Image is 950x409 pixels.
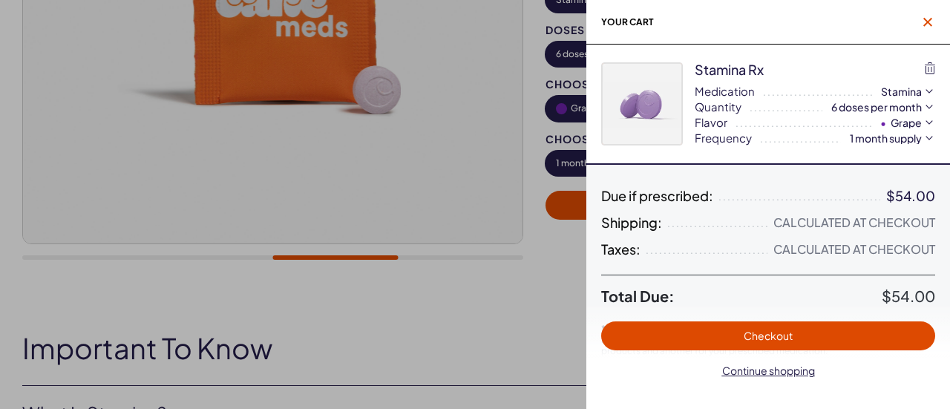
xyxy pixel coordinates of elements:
button: Continue shopping [601,356,935,385]
div: Calculated at Checkout [773,215,935,230]
span: Continue shopping [722,364,815,377]
span: Shipping: [601,215,662,230]
span: Taxes: [601,242,641,257]
span: Medication [695,83,755,99]
span: $54.00 [882,287,935,305]
img: dYGgxq6Is0qDJewD8An5j2aYorFkvSoZ2zUU4pnY.webp [602,63,682,145]
span: Total Due: [601,287,882,305]
span: Due if prescribed: [601,189,713,203]
div: $54.00 [886,189,935,203]
span: Checkout [744,329,793,342]
div: Stamina Rx [695,60,764,79]
span: Frequency [695,130,752,145]
button: Checkout [601,321,935,350]
span: Quantity [695,99,741,114]
span: Flavor [695,114,727,130]
div: Calculated at Checkout [773,242,935,257]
